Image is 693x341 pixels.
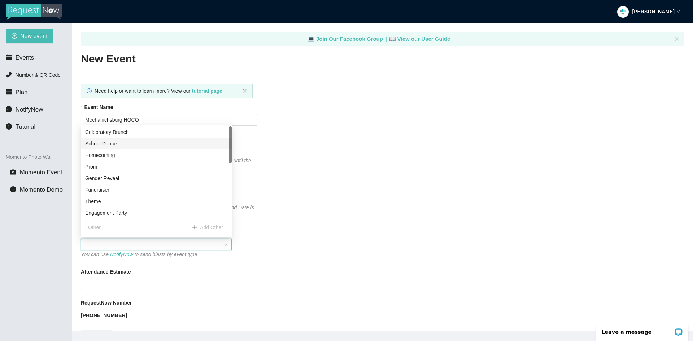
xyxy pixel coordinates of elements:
[85,128,227,136] div: Celebratory Brunch
[6,29,53,43] button: plus-circleNew event
[81,52,684,66] h2: New Event
[85,186,227,194] div: Fundraiser
[6,4,62,20] img: RequestNow
[20,31,48,40] span: New event
[16,89,28,96] span: Plan
[675,37,679,41] button: close
[675,37,679,41] span: close
[81,149,232,161] div: Homecoming
[85,174,227,182] div: Gender Reveal
[243,89,247,93] span: close
[676,10,680,13] span: down
[12,33,17,40] span: plus-circle
[81,172,232,184] div: Gender Reveal
[85,140,227,148] div: School Dance
[85,151,227,159] div: Homecoming
[16,123,35,130] span: Tutorial
[81,330,112,339] span: BRANDING
[81,158,251,171] i: Your event will accept text messages on this date starting at 6:00 AM until the Event End Date. E...
[81,138,232,149] div: School Dance
[6,123,12,130] span: info-circle
[6,89,12,95] span: credit-card
[6,71,12,78] span: phone
[81,161,232,172] div: Prom
[81,299,132,307] b: RequestNow Number
[20,169,62,176] span: Momento Event
[389,36,450,42] a: laptop View our User Guide
[20,186,63,193] span: Momento Demo
[308,36,389,42] a: laptop Join Our Facebook Group ||
[81,126,232,138] div: Celebratory Brunch
[10,186,16,192] span: info-circle
[16,54,34,61] span: Events
[192,88,222,94] a: tutorial page
[110,252,133,257] a: NotifyNow
[308,36,315,42] span: laptop
[95,88,222,94] span: Need help or want to learn more? View our
[16,72,61,78] span: Number & QR Code
[81,250,232,258] div: You can use to send blasts by event type
[16,106,43,113] span: NotifyNow
[81,312,127,318] b: [PHONE_NUMBER]
[6,54,12,60] span: calendar
[6,106,12,112] span: message
[87,88,92,93] span: info-circle
[85,197,227,205] div: Theme
[84,222,186,233] input: Other...
[243,89,247,93] button: close
[389,36,396,42] span: laptop
[81,207,232,219] div: Engagement Party
[81,196,232,207] div: Theme
[85,209,227,217] div: Engagement Party
[592,318,693,341] iframe: LiveChat chat widget
[81,114,257,126] input: Janet's and Mark's Wedding
[81,268,131,276] b: Attendance Estimate
[85,163,227,171] div: Prom
[81,184,232,196] div: Fundraiser
[186,222,229,233] button: plusAdd Other
[617,6,629,18] img: ACg8ocK2yXx_pqOLxyzB6u4gypzGxF_9SGIOMjMYUSG6O46MPj3SSLI=s96-c
[84,103,113,111] b: Event Name
[632,9,675,14] strong: [PERSON_NAME]
[10,169,16,175] span: camera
